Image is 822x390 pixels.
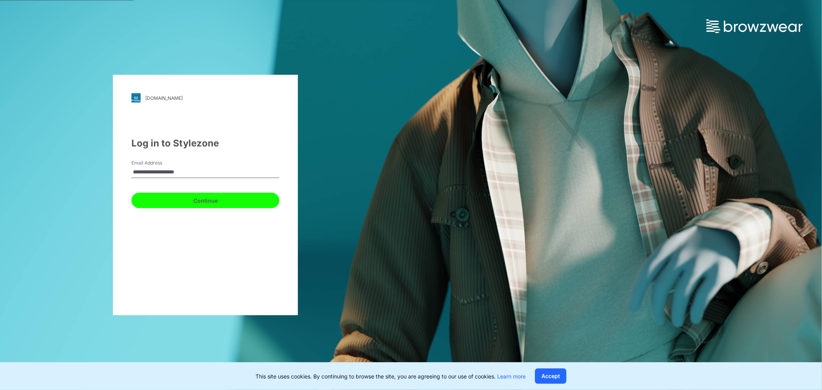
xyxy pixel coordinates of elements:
button: Accept [535,368,566,384]
label: Email Address [131,160,185,166]
div: Log in to Stylezone [131,136,279,150]
div: [DOMAIN_NAME] [145,95,183,101]
img: browzwear-logo.73288ffb.svg [706,19,803,33]
a: Learn more [497,373,526,380]
img: svg+xml;base64,PHN2ZyB3aWR0aD0iMjgiIGhlaWdodD0iMjgiIHZpZXdCb3g9IjAgMCAyOCAyOCIgZmlsbD0ibm9uZSIgeG... [131,93,141,103]
p: This site uses cookies. By continuing to browse the site, you are agreeing to our use of cookies. [256,372,526,380]
a: [DOMAIN_NAME] [131,93,279,103]
button: Continue [131,193,279,208]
